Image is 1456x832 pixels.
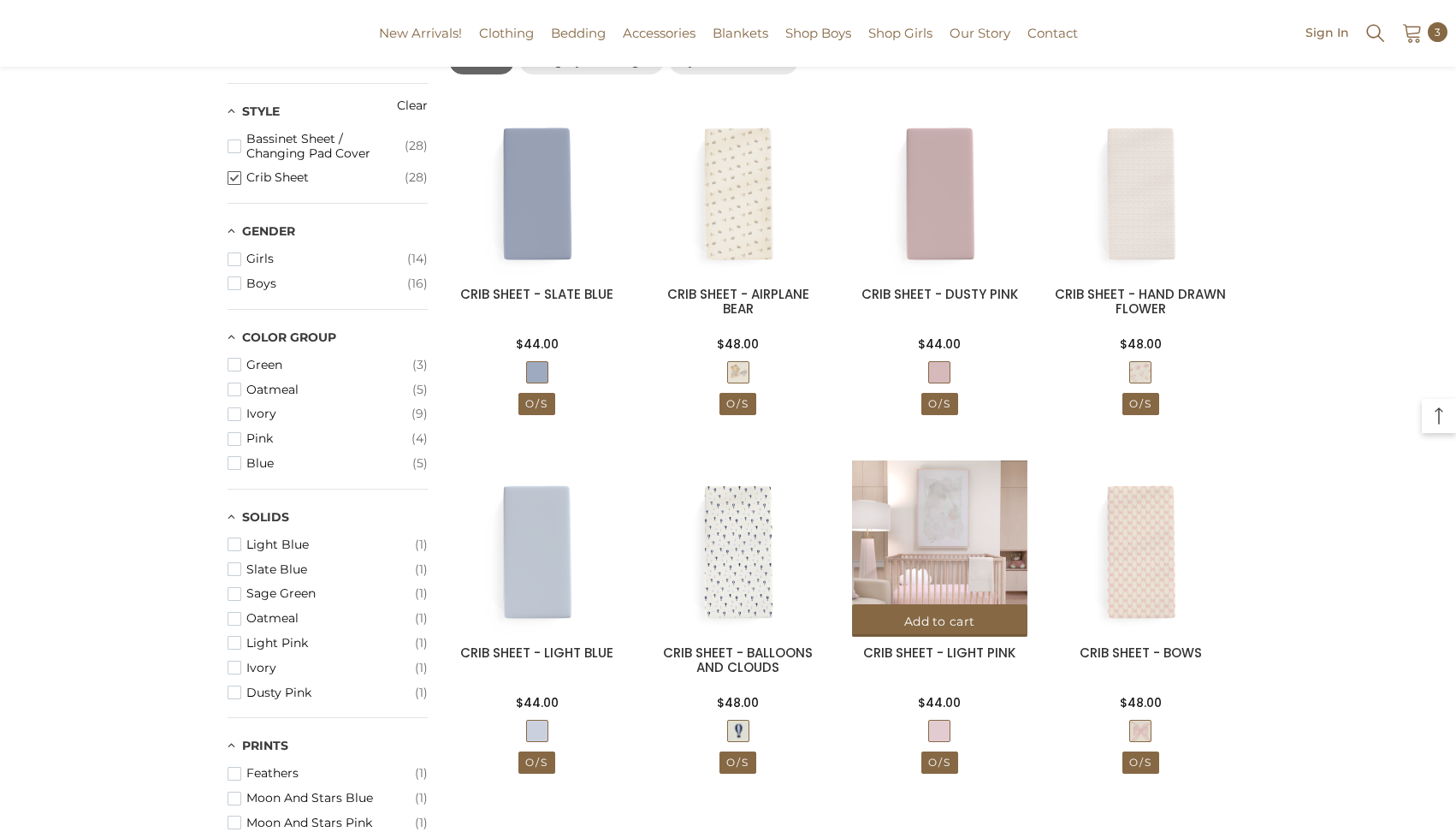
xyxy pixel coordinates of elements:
[1305,27,1349,39] span: Sign In
[727,361,749,383] span: AIRPLANE BEARS
[379,25,462,41] span: New Arrivals!
[667,285,809,318] a: CRIB SHEET - AIRPLANE BEAR
[415,661,428,675] span: (1)
[415,586,428,601] span: (1)
[228,271,428,296] button: boys
[852,461,1027,636] img: CRIB SHEET - LIGHT PINK
[246,431,411,446] span: Pink
[228,451,428,476] button: Blue
[928,720,950,742] span: LIGHT PINK
[246,636,415,651] span: Light Pink
[1027,25,1078,41] span: Contact
[242,738,288,753] span: Prints
[551,25,606,41] span: Bedding
[717,336,759,353] span: $48.00
[228,165,428,190] button: Crib Sheet
[922,752,957,773] span: O/S
[246,791,415,805] span: Moon And Stars Blue
[246,358,412,372] span: Green
[519,752,554,773] span: O/S
[471,23,542,67] a: Clothing
[950,25,1010,41] span: Our Story
[415,816,428,830] span: (1)
[785,25,851,41] span: Shop Boys
[1019,23,1086,67] a: Contact
[921,393,958,415] span: O/S
[860,23,941,67] a: Shop Girls
[246,816,415,830] span: Moon And Stars Pink
[526,720,548,742] span: LIGHT BLUE
[228,557,428,582] button: Slate Blue
[720,752,755,773] span: O/S
[246,276,407,291] span: boys
[526,361,548,383] span: SLATE BLUE
[9,27,62,40] a: Pimalu
[852,604,1027,637] button: Add to cart
[370,23,471,67] a: New Arrivals!
[415,538,428,552] span: (1)
[518,752,555,774] span: O/S
[228,127,428,166] button: Bassinet Sheet / Changing Pad Cover
[412,383,428,397] span: (5)
[861,285,1018,303] a: CRIB SHEET - DUSTY PINK
[407,252,428,266] span: (14)
[518,393,555,415] span: O/S
[1123,752,1158,773] span: O/S
[405,170,428,185] span: (28)
[412,358,428,372] span: (3)
[941,23,1019,67] a: Our Story
[246,407,411,421] span: Ivory
[1120,336,1162,353] span: $48.00
[411,431,428,446] span: (4)
[228,353,428,377] button: Green
[246,132,405,161] span: Bassinet Sheet / Changing Pad Cover
[415,686,428,700] span: (1)
[228,761,428,786] button: Feathers
[921,752,958,774] span: O/S
[1435,23,1441,42] span: 3
[246,252,407,266] span: girls
[542,23,614,67] a: Bedding
[868,25,932,41] span: Shop Girls
[713,25,768,41] span: Blankets
[246,661,415,675] span: Ivory
[516,694,559,711] span: $44.00
[1120,694,1162,711] span: $48.00
[863,644,1015,662] a: CRIB SHEET - LIGHT PINK
[228,581,428,606] button: Sage Green
[1364,21,1387,45] summary: Search
[1055,285,1226,318] a: CRIB SHEET - HAND DRAWN FLOWER
[242,104,280,119] span: Style
[918,336,961,353] span: $44.00
[228,426,428,451] button: Pink
[720,394,755,414] span: O/S
[460,285,613,303] a: CRIB SHEET - SLATE BLUE
[460,644,613,662] a: CRIB SHEET - LIGHT BLUE
[228,656,428,680] button: Ivory
[918,694,961,711] span: $44.00
[397,97,428,126] a: Clear
[412,456,428,471] span: (5)
[228,680,428,705] button: Dusty Pink
[246,686,415,700] span: Dusty Pink
[415,611,428,626] span: (1)
[663,644,813,676] a: CRIB SHEET - BALLOONS AND CLOUDS
[1122,752,1159,774] span: O/S
[228,786,428,811] button: Moon And Stars Blue
[411,407,428,421] span: (9)
[717,694,759,711] span: $48.00
[614,23,704,67] a: Accessories
[727,720,749,742] span: BALLOONS AND CLOUDS
[228,532,428,557] button: Light Blue
[415,562,428,577] span: (1)
[719,752,756,774] span: O/S
[519,394,554,414] span: O/S
[1129,361,1151,383] span: HAND DRAWN FLOWERS
[415,766,428,781] span: (1)
[246,456,412,471] span: Blue
[922,394,957,414] span: O/S
[242,509,289,525] span: Solids
[246,383,412,397] span: Oatmeal
[228,247,428,271] button: girls
[246,586,415,601] span: Sage Green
